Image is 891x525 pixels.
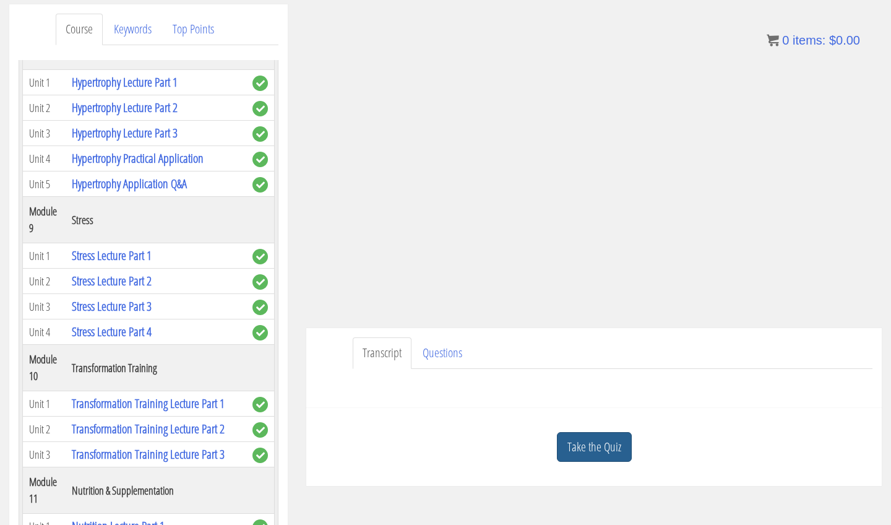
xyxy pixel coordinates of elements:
a: Hypertrophy Lecture Part 3 [72,124,178,141]
td: Unit 2 [23,269,66,294]
td: Unit 1 [23,243,66,269]
span: complete [252,177,268,193]
td: Unit 1 [23,391,66,417]
a: 0 items: $0.00 [767,33,860,47]
a: Transformation Training Lecture Part 1 [72,395,225,412]
span: complete [252,152,268,167]
span: complete [252,448,268,463]
th: Module 9 [23,197,66,243]
th: Transformation Training [66,345,246,391]
a: Take the Quiz [557,432,632,462]
th: Nutrition & Supplementation [66,467,246,514]
a: Stress Lecture Part 3 [72,298,152,315]
span: complete [252,325,268,341]
span: complete [252,422,268,438]
a: Transformation Training Lecture Part 3 [72,446,225,462]
a: Stress Lecture Part 2 [72,272,152,289]
a: Hypertrophy Lecture Part 2 [72,99,178,116]
td: Unit 3 [23,294,66,319]
img: icon11.png [767,34,779,46]
span: complete [252,274,268,290]
a: Keywords [104,14,161,45]
a: Hypertrophy Lecture Part 1 [72,74,178,90]
td: Unit 2 [23,95,66,121]
td: Unit 4 [23,319,66,345]
a: Stress Lecture Part 1 [72,247,152,264]
td: Unit 4 [23,146,66,171]
a: Course [56,14,103,45]
span: complete [252,397,268,412]
span: complete [252,300,268,315]
a: Top Points [163,14,224,45]
td: Unit 2 [23,417,66,442]
th: Stress [66,197,246,243]
a: Hypertrophy Application Q&A [72,175,187,192]
bdi: 0.00 [829,33,860,47]
a: Hypertrophy Practical Application [72,150,204,167]
td: Unit 3 [23,121,66,146]
td: Unit 5 [23,171,66,197]
span: $ [829,33,836,47]
span: complete [252,101,268,116]
a: Stress Lecture Part 4 [72,323,152,340]
th: Module 10 [23,345,66,391]
a: Transformation Training Lecture Part 2 [72,420,225,437]
th: Module 11 [23,467,66,514]
td: Unit 1 [23,70,66,95]
span: complete [252,126,268,142]
td: Unit 3 [23,442,66,467]
span: 0 [782,33,789,47]
a: Transcript [353,337,411,369]
span: items: [793,33,825,47]
a: Questions [413,337,472,369]
span: complete [252,76,268,91]
span: complete [252,249,268,264]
